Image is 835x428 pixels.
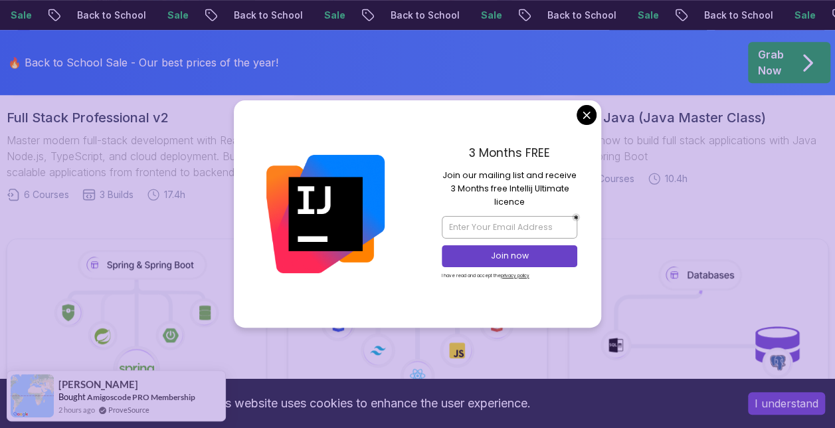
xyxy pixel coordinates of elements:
[651,9,741,22] p: Back to School
[24,188,69,201] span: 6 Courses
[11,374,54,417] img: provesource social proof notification image
[569,132,828,164] p: Learn how to build full stack applications with Java and Spring Boot
[58,379,138,390] span: [PERSON_NAME]
[114,9,157,22] p: Sale
[569,108,828,127] h2: Core Java (Java Master Class)
[164,188,185,201] span: 17.4h
[7,132,266,180] p: Master modern full-stack development with React, Node.js, TypeScript, and cloud deployment. Build...
[8,54,278,70] p: 🔥 Back to School Sale - Our best prices of the year!
[494,9,585,22] p: Back to School
[748,392,825,415] button: Accept cookies
[741,9,784,22] p: Sale
[58,391,86,402] span: Bought
[10,389,728,418] div: This website uses cookies to enhance the user experience.
[58,404,95,415] span: 2 hours ago
[271,9,314,22] p: Sale
[181,9,271,22] p: Back to School
[585,9,627,22] p: Sale
[100,188,134,201] span: 3 Builds
[87,391,195,403] a: Amigoscode PRO Membership
[24,9,114,22] p: Back to School
[665,172,688,185] span: 10.4h
[428,9,470,22] p: Sale
[586,172,634,185] span: 18 Courses
[337,9,428,22] p: Back to School
[7,108,266,127] h2: Full Stack Professional v2
[108,404,149,415] a: ProveSource
[758,47,784,78] p: Grab Now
